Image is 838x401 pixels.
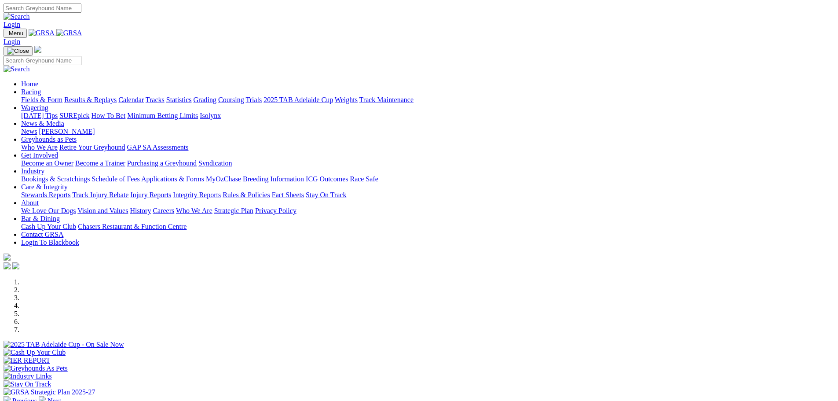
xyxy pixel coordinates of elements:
a: Login [4,38,20,45]
a: We Love Our Dogs [21,207,76,214]
a: Bookings & Scratchings [21,175,90,183]
a: Breeding Information [243,175,304,183]
a: ICG Outcomes [306,175,348,183]
a: Track Maintenance [359,96,414,103]
a: Careers [153,207,174,214]
a: Track Injury Rebate [72,191,128,199]
a: How To Bet [91,112,126,119]
a: Retire Your Greyhound [59,143,125,151]
a: Applications & Forms [141,175,204,183]
input: Search [4,4,81,13]
a: Weights [335,96,358,103]
img: Cash Up Your Club [4,349,66,357]
a: Syndication [198,159,232,167]
a: Statistics [166,96,192,103]
div: Get Involved [21,159,834,167]
a: Login To Blackbook [21,239,79,246]
a: Coursing [218,96,244,103]
a: Purchasing a Greyhound [127,159,197,167]
a: MyOzChase [206,175,241,183]
a: Trials [245,96,262,103]
img: Close [7,48,29,55]
div: News & Media [21,128,834,136]
div: Bar & Dining [21,223,834,231]
div: About [21,207,834,215]
a: Login [4,21,20,28]
img: twitter.svg [12,262,19,269]
img: logo-grsa-white.png [34,46,41,53]
a: News & Media [21,120,64,127]
a: [PERSON_NAME] [39,128,95,135]
a: Privacy Policy [255,207,296,214]
a: Wagering [21,104,48,111]
a: Vision and Values [77,207,128,214]
a: Cash Up Your Club [21,223,76,230]
img: IER REPORT [4,357,50,364]
a: About [21,199,39,206]
a: Tracks [146,96,165,103]
img: facebook.svg [4,262,11,269]
a: Greyhounds as Pets [21,136,77,143]
a: Stewards Reports [21,191,70,199]
a: Grading [194,96,216,103]
a: Fields & Form [21,96,62,103]
a: Industry [21,167,44,175]
a: 2025 TAB Adelaide Cup [263,96,333,103]
div: Care & Integrity [21,191,834,199]
a: Who We Are [176,207,212,214]
a: Injury Reports [130,191,171,199]
img: logo-grsa-white.png [4,254,11,261]
img: GRSA Strategic Plan 2025-27 [4,388,95,396]
a: Get Involved [21,151,58,159]
img: Industry Links [4,372,52,380]
a: GAP SA Assessments [127,143,189,151]
a: SUREpick [59,112,89,119]
a: Strategic Plan [214,207,253,214]
a: Become an Owner [21,159,73,167]
img: GRSA [56,29,82,37]
img: 2025 TAB Adelaide Cup - On Sale Now [4,341,124,349]
a: Chasers Restaurant & Function Centre [78,223,187,230]
a: Become a Trainer [75,159,125,167]
div: Wagering [21,112,834,120]
a: [DATE] Tips [21,112,58,119]
a: Racing [21,88,41,96]
img: GRSA [29,29,55,37]
a: History [130,207,151,214]
input: Search [4,56,81,65]
img: Stay On Track [4,380,51,388]
a: Race Safe [350,175,378,183]
button: Toggle navigation [4,29,27,38]
a: Schedule of Fees [91,175,139,183]
img: Search [4,65,30,73]
a: Isolynx [200,112,221,119]
img: Greyhounds As Pets [4,364,68,372]
a: Contact GRSA [21,231,63,238]
div: Racing [21,96,834,104]
a: Integrity Reports [173,191,221,199]
a: Care & Integrity [21,183,68,191]
a: Who We Are [21,143,58,151]
a: News [21,128,37,135]
img: Search [4,13,30,21]
div: Industry [21,175,834,183]
a: Bar & Dining [21,215,60,222]
a: Minimum Betting Limits [127,112,198,119]
a: Stay On Track [306,191,346,199]
a: Rules & Policies [223,191,270,199]
a: Results & Replays [64,96,117,103]
a: Calendar [118,96,144,103]
button: Toggle navigation [4,46,33,56]
div: Greyhounds as Pets [21,143,834,151]
a: Fact Sheets [272,191,304,199]
a: Home [21,80,38,88]
span: Menu [9,30,23,37]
